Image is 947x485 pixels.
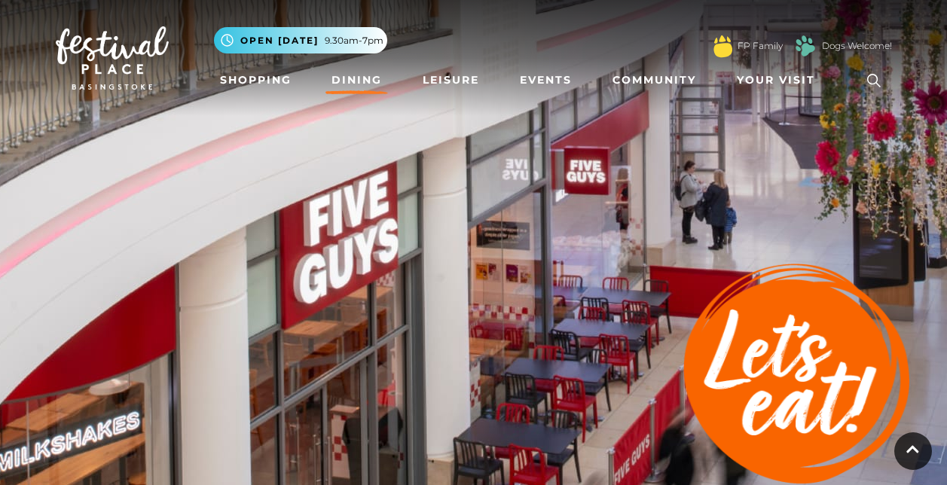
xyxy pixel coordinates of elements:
span: Your Visit [737,72,815,88]
a: Dogs Welcome! [822,39,892,53]
a: Community [606,66,702,94]
a: Leisure [417,66,485,94]
img: Festival Place Logo [56,26,169,90]
a: FP Family [738,39,783,53]
span: 9.30am-7pm [325,34,383,47]
a: Dining [325,66,388,94]
button: Open [DATE] 9.30am-7pm [214,27,387,53]
a: Shopping [214,66,298,94]
a: Events [514,66,578,94]
a: Your Visit [731,66,829,94]
span: Open [DATE] [240,34,319,47]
